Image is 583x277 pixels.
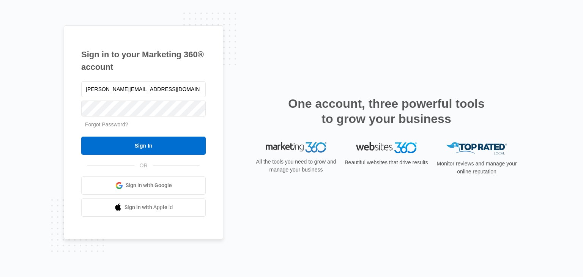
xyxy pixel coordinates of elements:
[266,142,326,153] img: Marketing 360
[126,181,172,189] span: Sign in with Google
[286,96,487,126] h2: One account, three powerful tools to grow your business
[81,176,206,195] a: Sign in with Google
[434,160,519,176] p: Monitor reviews and manage your online reputation
[124,203,173,211] span: Sign in with Apple Id
[446,142,507,155] img: Top Rated Local
[134,162,153,170] span: OR
[81,198,206,217] a: Sign in with Apple Id
[81,81,206,97] input: Email
[254,158,339,174] p: All the tools you need to grow and manage your business
[85,121,128,127] a: Forgot Password?
[344,159,429,167] p: Beautiful websites that drive results
[81,137,206,155] input: Sign In
[356,142,417,153] img: Websites 360
[81,48,206,73] h1: Sign in to your Marketing 360® account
